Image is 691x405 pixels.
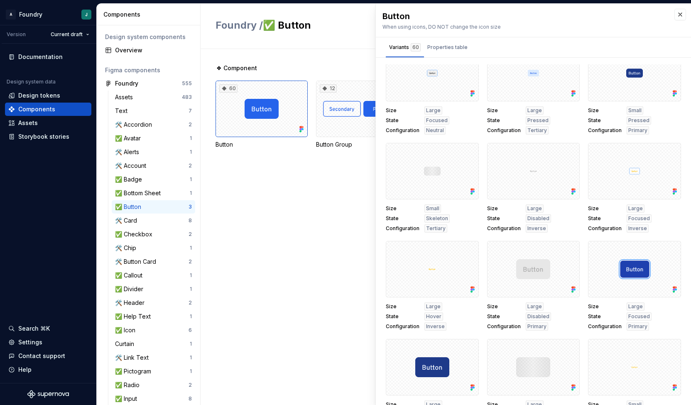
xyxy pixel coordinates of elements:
span: Large [426,303,441,310]
div: Overview [115,46,192,54]
span: Inverse [628,225,647,232]
div: 1 [190,176,192,183]
a: ✅ Button3 [112,200,195,214]
span: Configuration [588,127,622,134]
div: ✅ Divider [115,285,147,293]
a: Components [5,103,91,116]
span: Foundry / [216,19,263,31]
span: Inverse [426,323,445,330]
div: 🛠️ Chip [115,244,140,252]
span: State [588,313,622,320]
a: Overview [102,44,195,57]
span: Size [487,303,521,310]
div: ✅ Pictogram [115,367,154,376]
span: Configuration [487,225,521,232]
div: Design system data [7,79,56,85]
span: Configuration [386,225,419,232]
a: Storybook stories [5,130,91,143]
span: ❖ Component [216,64,257,72]
div: 7 [189,108,192,114]
a: Text7 [112,104,195,118]
span: Large [527,107,542,114]
div: Storybook stories [18,133,69,141]
div: Search ⌘K [18,324,50,333]
span: Large [628,303,643,310]
span: Focused [628,215,650,222]
div: 1 [190,272,192,279]
span: Focused [426,117,448,124]
span: Current draft [51,31,83,38]
div: Button [382,10,666,22]
a: ✅ Pictogram1 [112,365,195,378]
a: Foundry555 [102,77,195,90]
span: Large [527,303,542,310]
div: A [6,10,16,20]
div: 1 [190,245,192,251]
div: ✅ Icon [115,326,139,334]
span: Primary [628,323,647,330]
a: Design tokens [5,89,91,102]
div: 8 [189,395,192,402]
h2: ✅ Button [216,19,558,32]
span: State [386,313,419,320]
a: ✅ Help Text1 [112,310,195,323]
a: 🛠️ Chip1 [112,241,195,255]
a: 🛠️ Alerts1 [112,145,195,159]
a: ✅ Callout1 [112,269,195,282]
span: Neutral [426,127,444,134]
a: 🛠️ Link Text1 [112,351,195,364]
div: Help [18,366,32,374]
div: J [85,11,88,18]
div: Settings [18,338,42,346]
span: Large [527,205,542,212]
button: Current draft [47,29,93,40]
button: AFoundryJ [2,5,95,23]
a: 🛠️ Accordion2 [112,118,195,131]
div: 1 [190,313,192,320]
div: 2 [189,121,192,128]
div: Assets [115,93,136,101]
span: State [487,313,521,320]
div: Button [216,140,308,149]
div: 2 [189,258,192,265]
a: Documentation [5,50,91,64]
div: 🛠️ Accordion [115,120,155,129]
span: Primary [628,127,647,134]
div: Contact support [18,352,65,360]
a: Curtain1 [112,337,195,351]
span: Pressed [628,117,649,124]
span: Configuration [487,127,521,134]
span: Pressed [527,117,549,124]
div: 2 [189,299,192,306]
div: Design tokens [18,91,60,100]
a: ✅ Divider1 [112,282,195,296]
div: ✅ Avatar [115,134,144,142]
div: Documentation [18,53,63,61]
div: 🛠️ Alerts [115,148,142,156]
span: Large [628,205,643,212]
span: Size [588,107,622,114]
div: Components [103,10,197,19]
div: Version [7,31,26,38]
div: 1 [190,341,192,347]
div: Text [115,107,131,115]
span: Configuration [588,323,622,330]
span: State [588,117,622,124]
div: Properties table [427,43,468,52]
div: 🛠️ Link Text [115,353,152,362]
span: State [386,215,419,222]
span: Configuration [386,323,419,330]
span: State [487,117,521,124]
button: Search ⌘K [5,322,91,335]
span: State [487,215,521,222]
span: State [588,215,622,222]
div: ✅ Checkbox [115,230,156,238]
div: 2 [189,382,192,388]
a: Settings [5,336,91,349]
a: ✅ Bottom Sheet1 [112,187,195,200]
span: Configuration [588,225,622,232]
div: 60 [219,84,238,93]
div: Curtain [115,340,137,348]
span: Skeleton [426,215,448,222]
div: 6 [189,327,192,334]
